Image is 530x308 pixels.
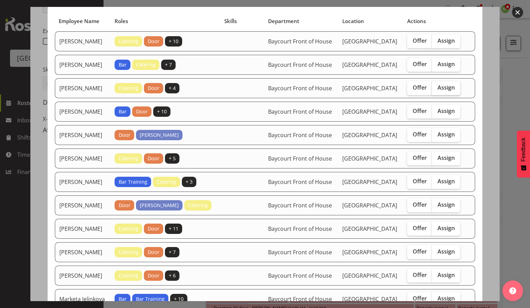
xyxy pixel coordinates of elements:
[148,225,159,233] span: Door
[438,61,455,68] span: Assign
[268,17,299,25] span: Department
[119,272,138,279] span: Catering
[169,272,176,279] span: + 6
[157,108,167,115] span: + 10
[136,61,156,69] span: Catering
[342,108,397,115] span: [GEOGRAPHIC_DATA]
[342,17,364,25] span: Location
[342,84,397,92] span: [GEOGRAPHIC_DATA]
[157,178,176,186] span: Catering
[148,38,159,45] span: Door
[55,195,110,215] td: [PERSON_NAME]
[413,84,427,91] span: Offer
[119,248,138,256] span: Catering
[268,155,332,162] span: Baycourt Front of House
[140,131,179,139] span: [PERSON_NAME]
[438,248,455,255] span: Assign
[413,295,427,302] span: Offer
[509,287,516,294] img: help-xxl-2.png
[342,178,397,186] span: [GEOGRAPHIC_DATA]
[148,248,159,256] span: Door
[119,295,127,303] span: Bar
[413,107,427,114] span: Offer
[55,31,110,51] td: [PERSON_NAME]
[517,131,530,177] button: Feedback - Show survey
[148,84,159,92] span: Door
[268,38,332,45] span: Baycourt Front of House
[115,17,128,25] span: Roles
[438,154,455,161] span: Assign
[438,295,455,302] span: Assign
[342,272,397,279] span: [GEOGRAPHIC_DATA]
[55,148,110,168] td: [PERSON_NAME]
[119,202,130,209] span: Door
[169,38,178,45] span: + 10
[224,17,237,25] span: Skills
[169,84,176,92] span: + 4
[148,155,159,162] span: Door
[55,172,110,192] td: [PERSON_NAME]
[413,131,427,138] span: Offer
[268,178,332,186] span: Baycourt Front of House
[188,202,208,209] span: Catering
[342,295,397,303] span: [GEOGRAPHIC_DATA]
[268,61,332,69] span: Baycourt Front of House
[413,61,427,68] span: Offer
[438,201,455,208] span: Assign
[413,178,427,185] span: Offer
[342,202,397,209] span: [GEOGRAPHIC_DATA]
[140,202,179,209] span: [PERSON_NAME]
[268,295,332,303] span: Baycourt Front of House
[438,107,455,114] span: Assign
[342,225,397,233] span: [GEOGRAPHIC_DATA]
[438,131,455,138] span: Assign
[119,131,130,139] span: Door
[55,219,110,239] td: [PERSON_NAME]
[119,61,127,69] span: Bar
[169,225,178,233] span: + 11
[148,272,159,279] span: Door
[268,131,332,139] span: Baycourt Front of House
[119,155,138,162] span: Catering
[413,37,427,44] span: Offer
[165,61,172,69] span: + 7
[268,225,332,233] span: Baycourt Front of House
[119,84,138,92] span: Catering
[169,248,176,256] span: + 7
[55,102,110,122] td: [PERSON_NAME]
[413,225,427,232] span: Offer
[438,84,455,91] span: Assign
[136,108,148,115] span: Door
[413,271,427,278] span: Offer
[268,108,332,115] span: Baycourt Front of House
[413,201,427,208] span: Offer
[119,178,147,186] span: Bar Training
[438,225,455,232] span: Assign
[169,155,176,162] span: + 5
[174,295,184,303] span: + 10
[55,78,110,98] td: [PERSON_NAME]
[438,271,455,278] span: Assign
[55,242,110,262] td: [PERSON_NAME]
[438,37,455,44] span: Assign
[55,266,110,286] td: [PERSON_NAME]
[342,38,397,45] span: [GEOGRAPHIC_DATA]
[186,178,193,186] span: + 3
[136,295,165,303] span: Bar Training
[413,154,427,161] span: Offer
[342,248,397,256] span: [GEOGRAPHIC_DATA]
[342,61,397,69] span: [GEOGRAPHIC_DATA]
[407,17,426,25] span: Actions
[520,137,527,162] span: Feedback
[268,84,332,92] span: Baycourt Front of House
[119,225,138,233] span: Catering
[55,55,110,75] td: [PERSON_NAME]
[413,248,427,255] span: Offer
[119,108,127,115] span: Bar
[55,125,110,145] td: [PERSON_NAME]
[59,17,99,25] span: Employee Name
[268,272,332,279] span: Baycourt Front of House
[268,202,332,209] span: Baycourt Front of House
[119,38,138,45] span: Catering
[342,131,397,139] span: [GEOGRAPHIC_DATA]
